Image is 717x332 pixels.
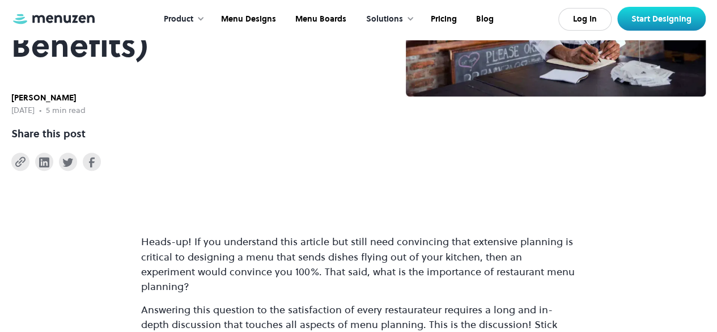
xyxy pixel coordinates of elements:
p: Heads-up! If you understand this article but still need convincing that extensive planning is cri... [141,234,576,293]
a: Start Designing [617,7,706,31]
div: Share this post [11,126,86,141]
a: Menu Boards [285,2,355,37]
div: Solutions [355,2,420,37]
a: Log In [558,8,612,31]
div: • [39,104,41,117]
div: Product [152,2,210,37]
div: 5 min read [46,104,86,117]
a: Pricing [420,2,465,37]
div: Product [164,13,193,26]
div: [DATE] [11,104,35,117]
div: [PERSON_NAME] [11,92,86,104]
a: Blog [465,2,502,37]
a: Menu Designs [210,2,285,37]
div: Solutions [366,13,403,26]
